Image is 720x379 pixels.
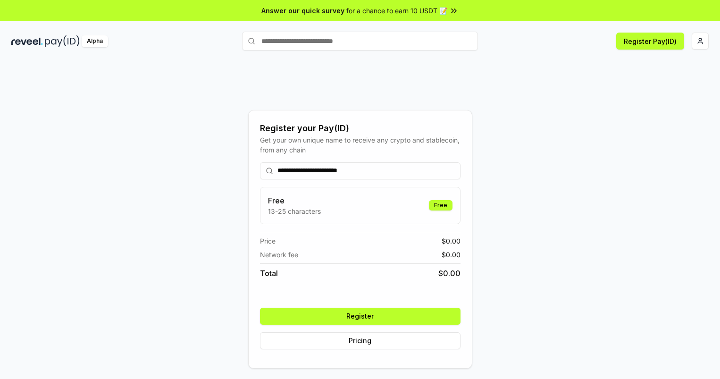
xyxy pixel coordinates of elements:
[11,35,43,47] img: reveel_dark
[260,122,460,135] div: Register your Pay(ID)
[442,250,460,260] span: $ 0.00
[260,236,276,246] span: Price
[268,206,321,216] p: 13-25 characters
[346,6,447,16] span: for a chance to earn 10 USDT 📝
[438,268,460,279] span: $ 0.00
[616,33,684,50] button: Register Pay(ID)
[442,236,460,246] span: $ 0.00
[261,6,344,16] span: Answer our quick survey
[260,268,278,279] span: Total
[45,35,80,47] img: pay_id
[82,35,108,47] div: Alpha
[260,332,460,349] button: Pricing
[429,200,452,211] div: Free
[268,195,321,206] h3: Free
[260,308,460,325] button: Register
[260,135,460,155] div: Get your own unique name to receive any crypto and stablecoin, from any chain
[260,250,298,260] span: Network fee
